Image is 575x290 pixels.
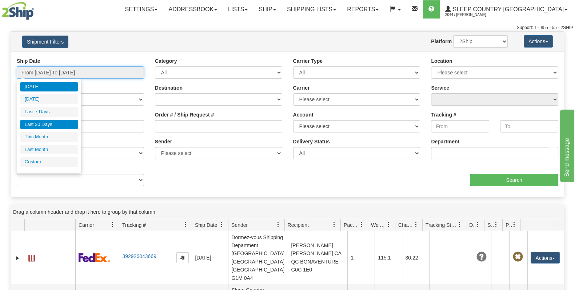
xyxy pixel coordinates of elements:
[223,0,253,19] a: Lists
[2,2,34,20] img: logo2044.jpg
[20,132,78,142] li: This Month
[487,221,494,229] span: Shipment Issues
[288,231,347,284] td: [PERSON_NAME] [PERSON_NAME] CA QC BONAVENTURE G0C 1E0
[402,231,429,284] td: 30.22
[192,231,228,284] td: [DATE]
[122,253,156,259] a: 392926043669
[195,221,217,229] span: Ship Date
[347,231,375,284] td: 1
[431,84,449,91] label: Service
[398,221,414,229] span: Charge
[470,174,558,186] input: Search
[293,84,310,91] label: Carrier
[176,252,189,263] button: Copy to clipboard
[410,218,422,231] a: Charge filter column settings
[431,138,459,145] label: Department
[469,221,475,229] span: Delivery Status
[451,6,564,12] span: Sleep Country [GEOGRAPHIC_DATA]
[288,221,309,229] span: Recipient
[558,108,574,182] iframe: chat widget
[426,221,457,229] span: Tracking Status
[293,57,323,65] label: Carrier Type
[253,0,281,19] a: Ship
[155,111,214,118] label: Order # / Ship Request #
[17,57,40,65] label: Ship Date
[454,218,466,231] a: Tracking Status filter column settings
[14,254,21,262] a: Expand
[512,252,523,262] span: Pickup Not Assigned
[119,0,163,19] a: Settings
[107,218,119,231] a: Carrier filter column settings
[28,252,35,263] a: Label
[20,82,78,92] li: [DATE]
[272,218,284,231] a: Sender filter column settings
[445,11,500,19] span: 2044 / [PERSON_NAME]
[431,57,452,65] label: Location
[22,36,68,48] button: Shipment Filters
[293,138,330,145] label: Delivery Status
[431,120,489,132] input: From
[179,218,192,231] a: Tracking # filter column settings
[20,94,78,104] li: [DATE]
[431,111,456,118] label: Tracking #
[20,107,78,117] li: Last 7 Days
[371,221,386,229] span: Weight
[440,0,573,19] a: Sleep Country [GEOGRAPHIC_DATA] 2044 / [PERSON_NAME]
[472,218,484,231] a: Delivery Status filter column settings
[431,38,452,45] label: Platform
[20,157,78,167] li: Custom
[355,218,368,231] a: Packages filter column settings
[500,120,558,132] input: To
[490,218,502,231] a: Shipment Issues filter column settings
[2,25,573,31] div: Support: 1 - 855 - 55 - 2SHIP
[20,145,78,155] li: Last Month
[155,138,172,145] label: Sender
[476,252,486,262] span: Unknown
[79,221,94,229] span: Carrier
[231,221,248,229] span: Sender
[155,57,177,65] label: Category
[155,84,183,91] label: Destination
[524,35,553,48] button: Actions
[216,218,228,231] a: Ship Date filter column settings
[122,221,146,229] span: Tracking #
[328,218,340,231] a: Recipient filter column settings
[342,0,384,19] a: Reports
[506,221,512,229] span: Pickup Status
[531,252,560,264] button: Actions
[293,111,314,118] label: Account
[344,221,359,229] span: Packages
[20,120,78,130] li: Last 30 Days
[228,231,288,284] td: Dormez-vous Shipping Department [GEOGRAPHIC_DATA] [GEOGRAPHIC_DATA] [GEOGRAPHIC_DATA] G1M 0A4
[375,231,402,284] td: 115.1
[11,205,564,219] div: grid grouping header
[281,0,342,19] a: Shipping lists
[79,253,110,262] img: 2 - FedEx Express®
[163,0,223,19] a: Addressbook
[508,218,520,231] a: Pickup Status filter column settings
[383,218,395,231] a: Weight filter column settings
[5,4,67,13] div: Send message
